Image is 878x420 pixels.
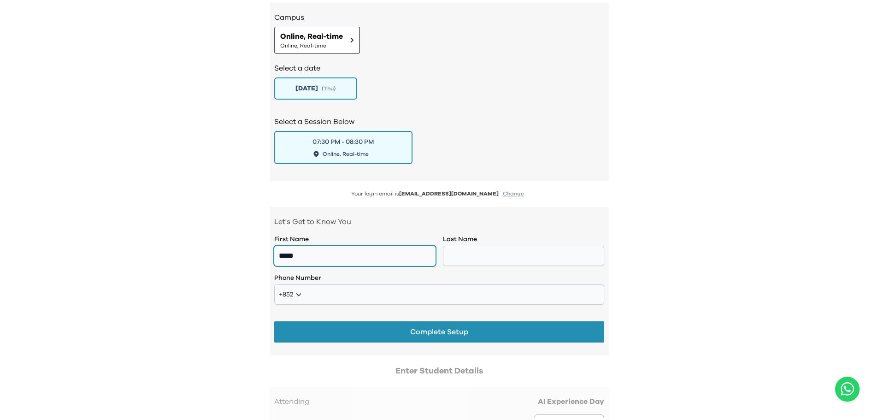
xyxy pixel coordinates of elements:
[274,273,604,283] label: Phone Number
[274,12,604,23] h3: Campus
[312,137,374,147] div: 07:30 PM - 08:30 PM
[274,116,604,127] h2: Select a Session Below
[295,84,318,93] span: [DATE]
[399,191,499,196] span: [EMAIL_ADDRESS][DOMAIN_NAME]
[274,77,357,100] button: [DATE](Thu)
[274,216,604,227] p: Let's Get to Know You
[270,190,609,198] p: Your login email is
[323,150,369,158] span: Online, Real-time
[322,85,336,92] span: ( Thu )
[835,377,860,402] button: Open WhatsApp chat
[274,63,604,74] h2: Select a date
[280,42,343,49] span: Online, Real-time
[274,321,604,343] button: Complete Setup
[280,31,343,42] span: Online, Real-time
[274,27,360,53] button: Online, Real-timeOnline, Real-time
[443,235,604,244] label: Last Name
[835,377,860,402] a: Chat with us on WhatsApp
[274,235,436,244] label: First Name
[500,190,527,198] button: Change
[274,131,412,164] button: 07:30 PM - 08:30 PMOnline, Real-time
